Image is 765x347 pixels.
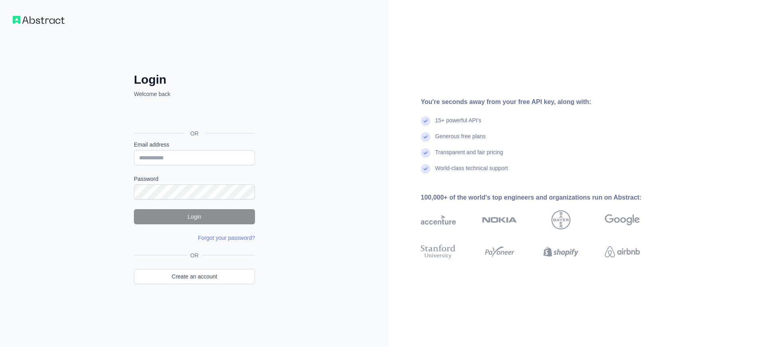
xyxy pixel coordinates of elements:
div: World-class technical support [435,164,508,180]
img: google [605,210,640,229]
div: Generous free plans [435,132,486,148]
label: Password [134,175,255,183]
img: nokia [482,210,517,229]
img: stanford university [421,243,456,261]
img: shopify [543,243,579,261]
button: Login [134,209,255,224]
a: Create an account [134,269,255,284]
img: Workflow [13,16,65,24]
div: 100,000+ of the world's top engineers and organizations run on Abstract: [421,193,665,202]
img: bayer [551,210,571,229]
span: OR [184,129,205,137]
img: accenture [421,210,456,229]
iframe: Botón Iniciar sesión con Google [130,107,257,124]
img: check mark [421,164,430,174]
img: airbnb [605,243,640,261]
div: You're seconds away from your free API key, along with: [421,97,665,107]
a: Forgot your password? [198,235,255,241]
img: check mark [421,116,430,126]
img: check mark [421,148,430,158]
span: OR [187,251,202,259]
div: 15+ powerful API's [435,116,481,132]
img: check mark [421,132,430,142]
p: Welcome back [134,90,255,98]
h2: Login [134,73,255,87]
img: payoneer [482,243,517,261]
div: Transparent and fair pricing [435,148,503,164]
label: Email address [134,141,255,149]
